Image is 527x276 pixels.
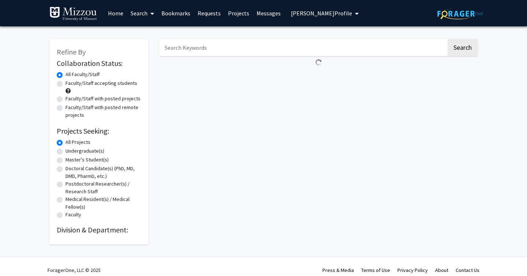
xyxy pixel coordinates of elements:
iframe: Chat [496,243,522,271]
a: Privacy Policy [397,267,428,273]
label: Undergraduate(s) [66,147,104,155]
h2: Projects Seeking: [57,127,141,135]
input: Search Keywords [159,39,446,56]
a: Terms of Use [361,267,390,273]
a: About [435,267,448,273]
label: Doctoral Candidate(s) (PhD, MD, DMD, PharmD, etc.) [66,165,141,180]
h2: Division & Department: [57,225,141,234]
img: ForagerOne Logo [437,8,483,19]
span: [PERSON_NAME] Profile [291,10,352,17]
nav: Page navigation [159,69,478,86]
a: Projects [224,0,253,26]
label: All Projects [66,138,90,146]
h2: Collaboration Status: [57,59,141,68]
button: Search [448,39,478,56]
a: Home [104,0,127,26]
a: Press & Media [322,267,354,273]
label: Medical Resident(s) / Medical Fellow(s) [66,195,141,211]
a: Bookmarks [158,0,194,26]
label: Postdoctoral Researcher(s) / Research Staff [66,180,141,195]
label: Faculty/Staff with posted remote projects [66,104,141,119]
label: Faculty/Staff accepting students [66,79,137,87]
img: University of Missouri Logo [49,7,97,21]
a: Contact Us [456,267,479,273]
a: Requests [194,0,224,26]
label: Master's Student(s) [66,156,109,164]
span: Refine By [57,47,86,56]
label: Faculty [66,211,81,219]
a: Search [127,0,158,26]
label: All Faculty/Staff [66,71,100,78]
a: Messages [253,0,284,26]
img: Loading [312,56,325,69]
label: Faculty/Staff with posted projects [66,95,141,102]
